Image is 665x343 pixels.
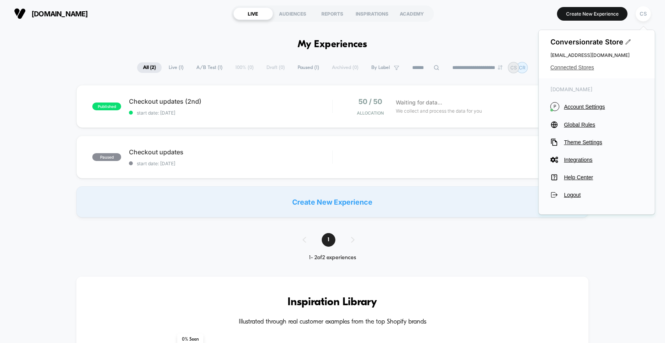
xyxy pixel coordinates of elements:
[129,110,332,116] span: start date: [DATE]
[191,62,228,73] span: A/B Test ( 1 )
[550,64,643,71] button: Connected Stores
[396,107,482,115] span: We collect and process the data for you
[298,39,367,50] h1: My Experiences
[163,62,189,73] span: Live ( 1 )
[273,7,313,20] div: AUDIENCES
[313,7,353,20] div: REPORTS
[233,7,273,20] div: LIVE
[76,186,588,217] div: Create New Experience
[92,103,121,110] span: published
[357,110,384,116] span: Allocation
[550,156,643,164] button: Integrations
[292,62,325,73] span: Paused ( 1 )
[564,174,643,180] span: Help Center
[550,121,643,129] button: Global Rules
[358,97,382,106] span: 50 / 50
[564,192,643,198] span: Logout
[550,38,643,46] span: Conversionrate Store
[633,6,653,22] button: CS
[100,318,565,326] h4: Illustrated through real customer examples from the top Shopify brands
[129,161,332,166] span: start date: [DATE]
[353,7,392,20] div: INSPIRATIONS
[14,8,26,19] img: Visually logo
[100,296,565,309] h3: Inspiration Library
[564,104,643,110] span: Account Settings
[564,157,643,163] span: Integrations
[519,65,526,71] p: CR
[396,98,443,107] span: Waiting for data...
[129,97,332,105] span: Checkout updates (2nd)
[498,65,503,70] img: end
[371,65,390,71] span: By Label
[550,138,643,146] button: Theme Settings
[510,65,517,71] p: CS
[550,102,643,111] button: PAccount Settings
[12,7,90,20] button: [DOMAIN_NAME]
[550,86,643,92] span: [DOMAIN_NAME]
[295,255,370,261] div: 1 - 2 of 2 experiences
[137,62,162,73] span: All ( 2 )
[636,6,651,21] div: CS
[564,122,643,128] span: Global Rules
[392,7,432,20] div: ACADEMY
[564,139,643,145] span: Theme Settings
[92,153,121,161] span: paused
[550,191,643,199] button: Logout
[550,173,643,181] button: Help Center
[322,233,335,247] span: 1
[550,102,559,111] i: P
[32,10,88,18] span: [DOMAIN_NAME]
[550,52,643,58] span: [EMAIL_ADDRESS][DOMAIN_NAME]
[557,7,628,21] button: Create New Experience
[129,148,332,156] span: Checkout updates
